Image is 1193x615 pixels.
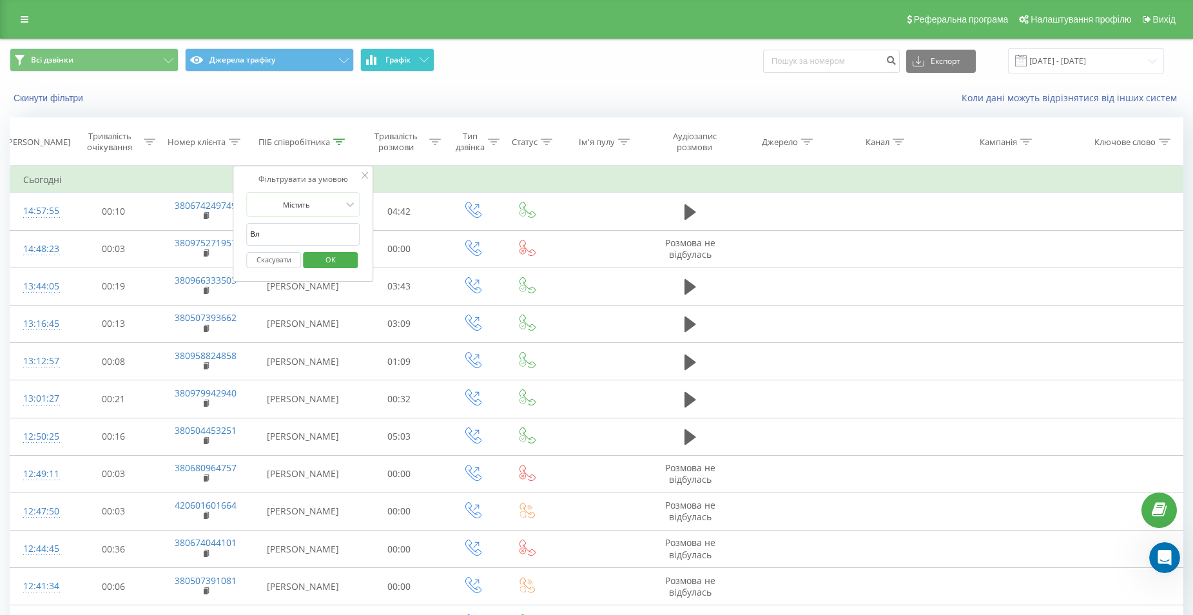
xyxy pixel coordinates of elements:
td: 00:00 [354,531,444,568]
div: Daniil говорит… [10,125,247,164]
td: 03:09 [354,305,444,342]
span: Розмова не відбулась [665,237,715,260]
button: Скинути фільтри [10,92,90,104]
span: Розмова не відбулась [665,574,715,598]
input: Пошук за номером [763,50,900,73]
div: Джерело [762,137,798,148]
div: 12:49:11 [23,462,55,487]
td: 00:36 [68,531,158,568]
td: 00:03 [68,455,158,493]
button: Джерела трафіку [185,48,354,72]
b: «Відомості про Windows» [30,329,195,352]
a: 380504453251 [175,424,237,436]
span: Реферальна програма [914,14,1009,24]
div: Ключове слово [1094,137,1156,148]
td: 00:21 [68,380,158,418]
input: Введіть значення [247,223,360,246]
textarea: Ваше сообщение... [11,395,247,417]
td: 00:03 [68,493,158,530]
a: Коли дані можуть відрізнятися вiд інших систем [962,92,1183,104]
td: 00:00 [354,455,444,493]
td: [PERSON_NAME] [253,418,354,455]
td: 03:43 [354,268,444,305]
span: OK [313,249,349,269]
button: go back [8,5,33,30]
div: ПІБ співробітника [258,137,330,148]
div: Доброго дня Уточніть, будь ласка, версію вашої операційної системи. Перевірити її можна ось так: ... [21,188,201,289]
a: 380958824858 [175,349,237,362]
td: [PERSON_NAME] [253,380,354,418]
div: Закрыть [226,5,249,28]
button: Експорт [906,50,976,73]
iframe: Intercom live chat [1149,542,1180,573]
div: 13:01:27 [23,386,55,411]
li: Відкриється вікно . [30,329,201,353]
td: 00:03 [68,230,158,268]
span: Налаштування профілю [1031,14,1131,24]
div: Тривалість очікування [79,131,140,153]
h1: Daniil [63,6,92,16]
div: 13:12:57 [23,349,55,374]
td: [PERSON_NAME] [253,568,354,605]
div: Дякую.Гарного вечора. [126,94,237,107]
td: Сьогодні [10,167,1183,193]
td: 00:00 [354,230,444,268]
div: 12:41:34 [23,574,55,599]
b: Enter [82,314,110,324]
a: 380975271957 [175,237,237,249]
div: Канал [866,137,889,148]
div: Статус [512,137,538,148]
div: Daniil говорит… [10,181,247,402]
span: Всі дзвінки [31,55,73,65]
div: 12:47:50 [23,499,55,524]
div: Ім'я пулу [579,137,615,148]
td: 00:08 [68,343,158,380]
button: Всі дзвінки [10,48,179,72]
a: 380966333503 [175,274,237,286]
td: [PERSON_NAME] [253,343,354,380]
td: 00:10 [68,193,158,230]
p: В сети последние 15 мин [63,16,175,29]
td: [PERSON_NAME] [253,268,354,305]
button: Добавить вложение [61,422,72,433]
div: Аудіозапис розмови [659,131,731,153]
div: Кампанія [980,137,1017,148]
span: Вихід [1153,14,1176,24]
a: 380507391081 [175,574,237,587]
td: 00:13 [68,305,158,342]
td: [PERSON_NAME] [253,493,354,530]
td: 01:09 [354,343,444,380]
div: 12:44:45 [23,536,55,561]
div: 19 августа [10,163,247,181]
a: 380674044101 [175,536,237,549]
span: Графік [385,55,411,64]
b: Win + R [21,252,190,275]
td: 00:00 [354,493,444,530]
button: Графік [360,48,434,72]
div: Дякую.Гарного вечора. [116,86,247,115]
a: 420601601664 [175,499,237,511]
button: Скасувати [247,252,302,268]
button: Главная [202,5,226,30]
span: Розмова не відбулась [665,462,715,485]
div: Тип дзвінка [456,131,485,153]
li: У вікні «Виконати» впишіть команду: winver і натисніть . [30,289,201,326]
div: 14:57:55 [23,199,55,224]
div: 14:48:23 [23,237,55,262]
div: 13:44:05 [23,274,55,299]
div: Навзаєм 🤗 [10,125,84,153]
button: Отправить сообщение… [221,417,242,438]
div: Власенко говорит… [10,86,247,125]
td: 00:16 [68,418,158,455]
td: 00:32 [354,380,444,418]
button: Средство выбора эмодзи [20,422,30,433]
div: [PERSON_NAME] [5,137,70,148]
a: 380507393662 [175,311,237,324]
div: Прошу зробити скріншот цього вікна та надіслати в чат [21,359,201,384]
div: 12:50:25 [23,424,55,449]
td: 00:00 [354,568,444,605]
div: Фільтрувати за умовою [247,173,360,186]
img: Profile image for Daniil [37,7,57,28]
td: [PERSON_NAME] [253,531,354,568]
td: [PERSON_NAME] [253,455,354,493]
